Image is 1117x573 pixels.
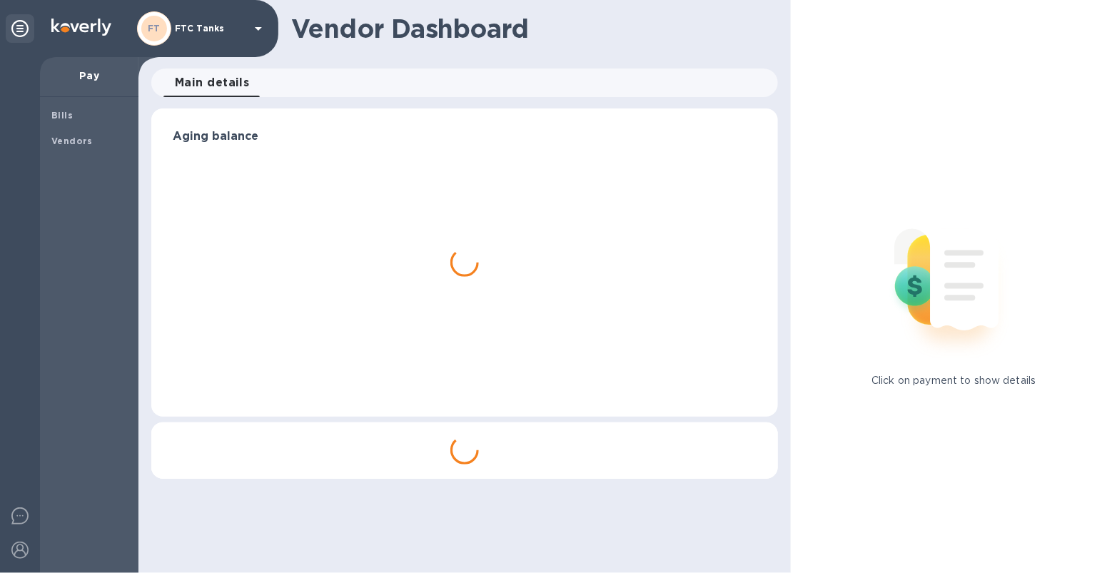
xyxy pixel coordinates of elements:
p: Pay [51,69,127,83]
b: FT [148,23,161,34]
h1: Vendor Dashboard [291,14,768,44]
b: Bills [51,110,73,121]
span: Main details [175,73,250,93]
p: FTC Tanks [175,24,246,34]
p: Click on payment to show details [871,373,1036,388]
b: Vendors [51,136,93,146]
img: Logo [51,19,111,36]
div: Unpin categories [6,14,34,43]
h3: Aging balance [173,130,757,143]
